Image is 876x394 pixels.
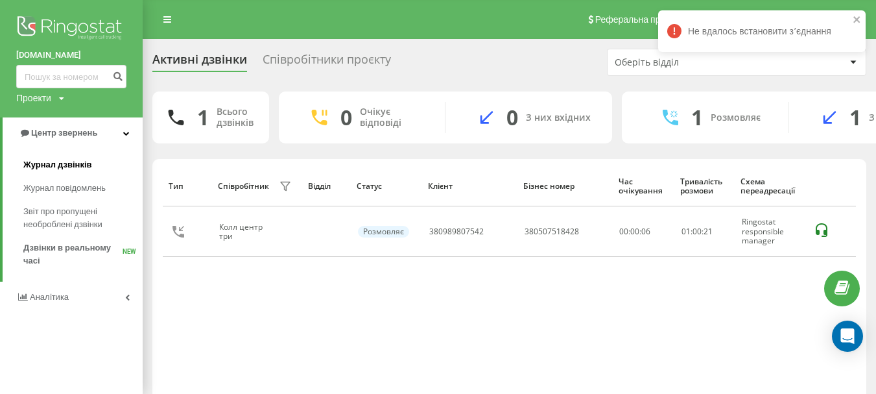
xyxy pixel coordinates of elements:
[742,217,800,245] div: Ringostat responsible manager
[832,321,863,352] div: Open Intercom Messenger
[360,106,425,129] div: Очікує відповіді
[23,153,143,177] a: Журнал дзвінків
[681,226,691,237] span: 01
[217,106,254,129] div: Всього дзвінків
[197,105,209,130] div: 1
[219,223,276,241] div: Колл центр три
[680,177,728,196] div: Тривалість розмови
[23,241,123,267] span: Дзвінки в реальному часі
[358,226,409,238] div: Розмовляє
[740,177,801,196] div: Схема переадресації
[23,177,143,200] a: Журнал повідомлень
[704,226,713,237] span: 21
[595,14,691,25] span: Реферальна програма
[691,105,703,130] div: 1
[849,105,861,130] div: 1
[658,10,866,52] div: Не вдалось встановити зʼєднання
[16,13,126,45] img: Ringostat logo
[30,292,69,302] span: Аналiтика
[526,112,591,123] div: З них вхідних
[340,105,352,130] div: 0
[523,182,606,191] div: Бізнес номер
[525,227,579,236] div: 380507518428
[23,158,92,171] span: Журнал дзвінків
[711,112,761,123] div: Розмовляє
[16,92,51,105] div: Проекти
[429,227,484,236] div: 380989807542
[619,227,667,236] div: 00:00:06
[23,236,143,273] a: Дзвінки в реальному часіNEW
[693,226,702,237] span: 00
[23,205,136,231] span: Звіт про пропущені необроблені дзвінки
[152,53,247,73] div: Активні дзвінки
[619,177,669,196] div: Час очікування
[308,182,345,191] div: Відділ
[16,49,126,62] a: [DOMAIN_NAME]
[169,182,206,191] div: Тип
[428,182,511,191] div: Клієнт
[16,65,126,88] input: Пошук за номером
[506,105,518,130] div: 0
[23,182,106,195] span: Журнал повідомлень
[23,200,143,236] a: Звіт про пропущені необроблені дзвінки
[615,57,770,68] div: Оберіть відділ
[3,117,143,149] a: Центр звернень
[263,53,391,73] div: Співробітники проєкту
[218,182,269,191] div: Співробітник
[681,227,713,236] div: : :
[357,182,416,191] div: Статус
[31,128,97,138] span: Центр звернень
[853,14,862,27] button: close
